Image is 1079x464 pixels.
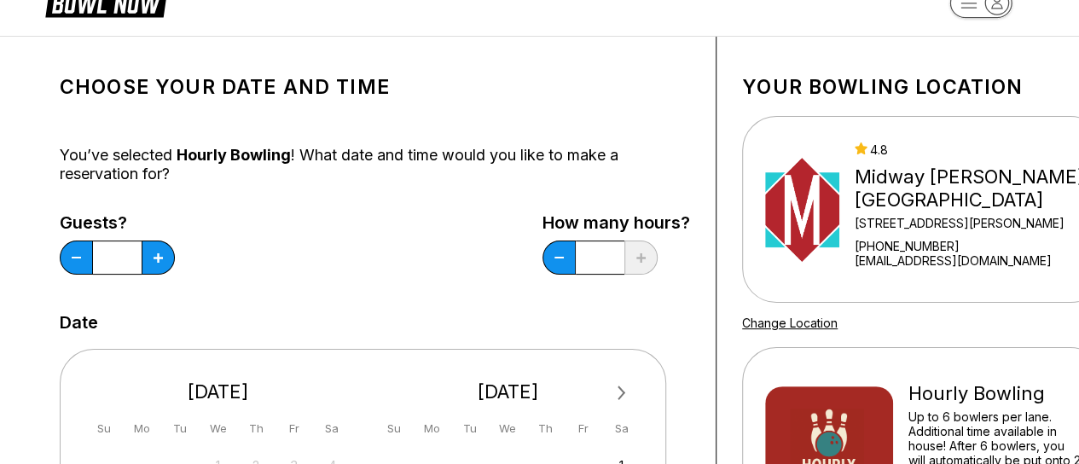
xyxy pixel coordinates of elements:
[60,213,175,232] label: Guests?
[60,146,690,183] div: You’ve selected ! What date and time would you like to make a reservation for?
[86,380,351,403] div: [DATE]
[610,417,633,440] div: Sa
[742,316,838,330] a: Change Location
[60,75,690,99] h1: Choose your Date and time
[376,380,641,403] div: [DATE]
[245,417,268,440] div: Th
[534,417,557,440] div: Th
[382,417,405,440] div: Su
[421,417,444,440] div: Mo
[282,417,305,440] div: Fr
[608,380,635,407] button: Next Month
[60,313,98,332] label: Date
[496,417,519,440] div: We
[93,417,116,440] div: Su
[542,213,690,232] label: How many hours?
[321,417,344,440] div: Sa
[572,417,595,440] div: Fr
[458,417,481,440] div: Tu
[206,417,229,440] div: We
[177,146,291,164] span: Hourly Bowling
[169,417,192,440] div: Tu
[131,417,154,440] div: Mo
[765,146,839,274] img: Midway Bowling - Carlisle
